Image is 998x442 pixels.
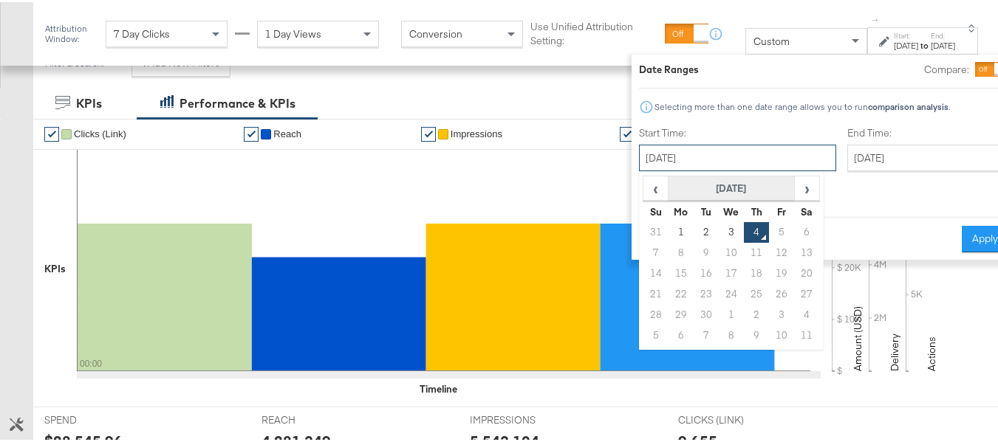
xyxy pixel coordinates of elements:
td: 22 [669,282,694,303]
td: 11 [744,241,769,261]
td: 10 [770,323,795,344]
td: 7 [694,323,719,344]
div: Timeline [420,380,457,394]
div: Performance & KPIs [180,93,295,110]
td: 19 [770,261,795,282]
td: 9 [744,323,769,344]
td: 30 [694,303,719,323]
text: Actions [925,334,938,369]
th: Th [744,199,769,220]
span: › [796,175,818,197]
td: 3 [770,303,795,323]
td: 24 [719,282,744,303]
span: 7 Day Clicks [114,25,170,38]
td: 1 [719,303,744,323]
div: KPIs [44,260,66,274]
th: Fr [770,199,795,220]
label: Compare: [924,61,969,75]
td: 9 [694,241,719,261]
td: 25 [744,282,769,303]
span: 1 Day Views [265,25,321,38]
div: Date Ranges [639,61,699,75]
div: Attribution Window: [44,21,98,42]
label: Start Time: [639,124,836,138]
div: KPIs [76,93,102,110]
td: 21 [643,282,669,303]
text: Amount (USD) [851,304,864,369]
td: 10 [719,241,744,261]
td: 8 [719,323,744,344]
td: 8 [669,241,694,261]
td: 20 [795,261,820,282]
a: ✔ [244,125,259,139]
span: CLICKS (LINK) [678,411,789,425]
th: [DATE] [669,174,795,199]
td: 28 [643,303,669,323]
td: 15 [669,261,694,282]
td: 14 [643,261,669,282]
div: [DATE] [894,38,918,49]
label: Start: [894,29,918,38]
span: IMPRESSIONS [470,411,581,425]
a: ✔ [44,125,59,139]
td: 11 [795,323,820,344]
td: 18 [744,261,769,282]
th: Su [643,199,669,220]
a: ✔ [620,125,635,139]
strong: comparison analysis [868,99,949,110]
td: 4 [744,220,769,241]
label: End: [931,29,955,38]
td: 17 [719,261,744,282]
span: Reach [273,126,301,137]
td: 6 [669,323,694,344]
td: 23 [694,282,719,303]
span: Custom [753,32,790,46]
div: [DATE] [931,38,955,49]
text: Delivery [888,331,901,369]
td: 6 [795,220,820,241]
label: Use Unified Attribution Setting: [530,18,658,45]
td: 27 [795,282,820,303]
th: Mo [669,199,694,220]
th: Sa [795,199,820,220]
td: 7 [643,241,669,261]
td: 3 [719,220,744,241]
span: Impressions [451,126,502,137]
span: SPEND [44,411,155,425]
td: 16 [694,261,719,282]
span: Conversion [409,25,462,38]
td: 13 [795,241,820,261]
th: We [719,199,744,220]
td: 2 [694,220,719,241]
td: 29 [669,303,694,323]
td: 26 [770,282,795,303]
td: 2 [744,303,769,323]
td: 12 [770,241,795,261]
strong: to [918,38,931,49]
td: 31 [643,220,669,241]
td: 5 [770,220,795,241]
th: Tu [694,199,719,220]
span: REACH [262,411,372,425]
td: 5 [643,323,669,344]
div: Selecting more than one date range allows you to run . [654,100,951,110]
span: Clicks (Link) [74,126,126,137]
a: ✔ [421,125,436,139]
span: ↑ [869,15,883,21]
td: 1 [669,220,694,241]
td: 4 [795,303,820,323]
span: ‹ [644,175,667,197]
